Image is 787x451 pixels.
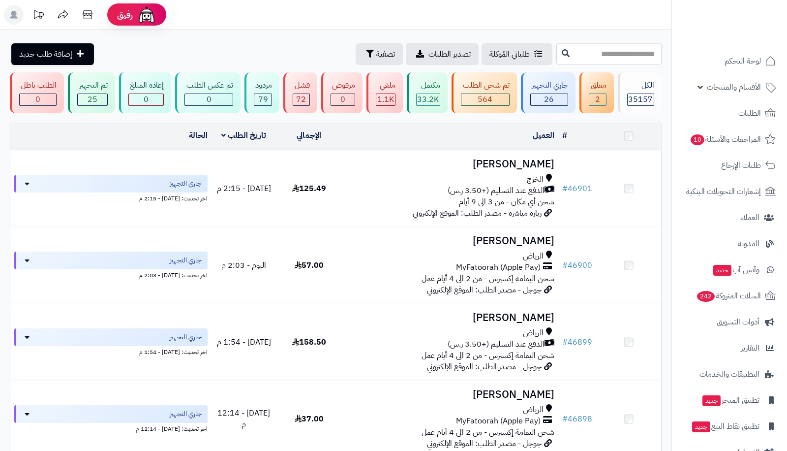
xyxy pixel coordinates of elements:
span: شحن أي مكان - من 3 الى 9 أيام [459,196,554,208]
span: 2 [595,94,600,105]
a: ملغي 1.1K [364,72,404,113]
a: #46899 [562,336,592,348]
div: اخر تحديث: [DATE] - 1:54 م [14,346,208,356]
div: مرفوض [331,80,355,91]
div: إعادة المبلغ [128,80,164,91]
span: التطبيقات والخدمات [699,367,759,381]
a: الحالة [189,129,208,141]
span: # [562,259,568,271]
a: إعادة المبلغ 0 [117,72,173,113]
a: مكتمل 33.2K [405,72,450,113]
a: التطبيقات والخدمات [678,362,781,386]
h3: [PERSON_NAME] [345,159,554,170]
span: المراجعات والأسئلة [690,132,761,146]
span: 125.49 [292,183,326,194]
span: جوجل - مصدر الطلب: الموقع الإلكتروني [427,438,542,450]
span: MyFatoorah (Apple Pay) [456,262,541,273]
a: الكل35157 [616,72,664,113]
span: طلباتي المُوكلة [489,48,530,60]
a: تاريخ الطلب [221,129,266,141]
span: [DATE] - 1:54 م [217,336,271,348]
a: العملاء [678,206,781,229]
span: تصدير الطلبات [428,48,471,60]
img: ai-face.png [137,5,156,25]
a: العميل [533,129,554,141]
span: الخرج [527,174,544,185]
a: معلق 2 [577,72,615,113]
span: جديد [702,395,721,406]
span: العملاء [740,211,759,225]
h3: [PERSON_NAME] [345,312,554,323]
span: 25 [88,94,97,105]
a: جاري التجهيز 26 [519,72,577,113]
a: الطلب باطل 0 [8,72,66,113]
span: 0 [207,94,212,105]
div: 0 [20,94,56,105]
span: # [562,183,568,194]
span: الرياض [523,327,544,339]
span: 0 [340,94,345,105]
span: الدفع عند التسليم (+3.50 ر.س) [448,339,545,350]
div: 2 [589,94,605,105]
span: طلبات الإرجاع [721,159,761,172]
a: الإجمالي [297,129,321,141]
span: تطبيق المتجر [701,393,759,407]
div: تم عكس الطلب [184,80,233,91]
h3: [PERSON_NAME] [345,235,554,247]
div: 0 [331,94,355,105]
span: [DATE] - 2:15 م [217,183,271,194]
div: مكتمل [416,80,440,91]
a: فشل 72 [281,72,319,113]
a: إضافة طلب جديد [11,43,94,65]
a: إشعارات التحويلات البنكية [678,180,781,203]
div: مردود [254,80,272,91]
div: فشل [293,80,309,91]
div: 564 [461,94,509,105]
a: تطبيق نقاط البيعجديد [678,415,781,438]
span: 26 [544,94,554,105]
div: ملغي [376,80,395,91]
span: الطلبات [738,106,761,120]
span: جاري التجهيز [170,332,202,342]
div: 0 [129,94,163,105]
a: التقارير [678,336,781,360]
div: تم شحن الطلب [461,80,509,91]
a: الطلبات [678,101,781,125]
span: 0 [35,94,40,105]
span: 35157 [628,94,653,105]
a: #46900 [562,259,592,271]
a: تصدير الطلبات [406,43,479,65]
a: #46898 [562,413,592,425]
span: جديد [713,265,731,276]
span: 33.2K [417,94,439,105]
a: تم عكس الطلب 0 [173,72,242,113]
a: مرفوض 0 [319,72,364,113]
a: تم شحن الطلب 564 [450,72,518,113]
span: # [562,413,568,425]
div: اخر تحديث: [DATE] - 2:03 م [14,269,208,280]
span: أدوات التسويق [717,315,759,329]
span: شحن اليمامة إكسبرس - من 2 الى 4 أيام عمل [422,350,554,361]
a: أدوات التسويق [678,310,781,334]
div: 26 [531,94,568,105]
span: التقارير [741,341,759,355]
span: 158.50 [292,336,326,348]
a: #46901 [562,183,592,194]
span: شحن اليمامة إكسبرس - من 2 الى 4 أيام عمل [422,426,554,438]
a: لوحة التحكم [678,49,781,73]
span: تطبيق نقاط البيع [691,419,759,433]
span: جاري التجهيز [170,409,202,419]
span: 1.1K [377,94,394,105]
span: 564 [478,94,492,105]
span: جاري التجهيز [170,256,202,265]
span: زيارة مباشرة - مصدر الطلب: الموقع الإلكتروني [413,207,542,219]
div: الطلب باطل [19,80,57,91]
span: المدونة [738,237,759,251]
div: 25 [78,94,107,105]
a: تطبيق المتجرجديد [678,388,781,412]
a: المراجعات والأسئلة10 [678,128,781,151]
span: اليوم - 2:03 م [221,259,266,271]
span: الدفع عند التسليم (+3.50 ر.س) [448,185,545,196]
span: شحن اليمامة إكسبرس - من 2 الى 4 أيام عمل [422,273,554,285]
span: 0 [144,94,149,105]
